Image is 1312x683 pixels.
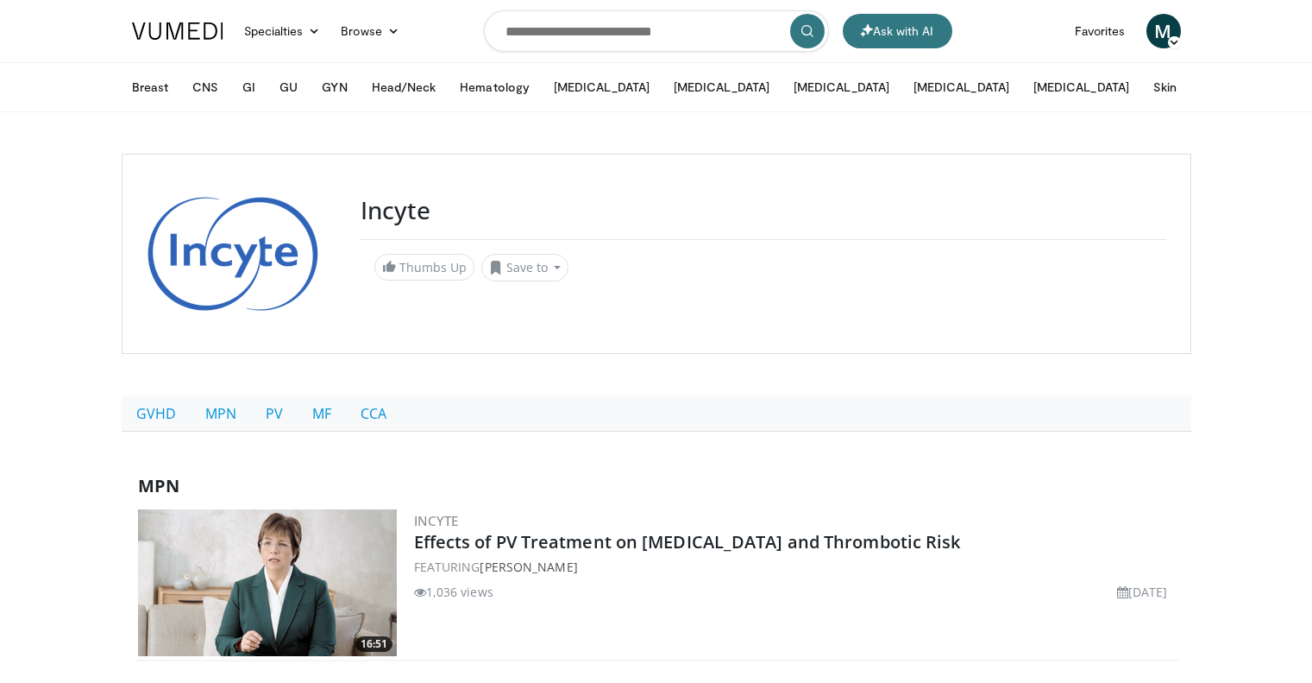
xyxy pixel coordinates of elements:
[138,509,397,656] img: d87faa72-4e92-4a7a-bc57-4b4514b4505e.png.300x170_q85_crop-smart_upscale.png
[191,395,251,432] a: MPN
[1023,70,1139,104] button: [MEDICAL_DATA]
[484,10,829,52] input: Search topics, interventions
[269,70,308,104] button: GU
[414,583,493,601] li: 1,036 views
[414,530,961,553] a: Effects of PV Treatment on [MEDICAL_DATA] and Thrombotic Risk
[843,14,952,48] button: Ask with AI
[122,70,179,104] button: Breast
[480,559,577,575] a: [PERSON_NAME]
[355,636,392,652] span: 16:51
[481,254,569,281] button: Save to
[663,70,780,104] button: [MEDICAL_DATA]
[330,14,410,48] a: Browse
[1064,14,1136,48] a: Favorites
[182,70,229,104] button: CNS
[132,22,223,40] img: VuMedi Logo
[414,558,1175,576] div: FEATURING
[122,395,191,432] a: GVHD
[374,254,474,281] a: Thumbs Up
[449,70,540,104] button: Hematology
[1117,583,1168,601] li: [DATE]
[138,509,397,656] a: 16:51
[298,395,346,432] a: MF
[346,395,401,432] a: CCA
[361,70,447,104] button: Head/Neck
[311,70,357,104] button: GYN
[1146,14,1181,48] a: M
[361,196,1166,225] h3: Incyte
[543,70,660,104] button: [MEDICAL_DATA]
[251,395,298,432] a: PV
[234,14,331,48] a: Specialties
[1143,70,1187,104] button: Skin
[232,70,266,104] button: GI
[903,70,1020,104] button: [MEDICAL_DATA]
[138,474,179,497] span: MPN
[414,512,459,529] a: Incyte
[783,70,900,104] button: [MEDICAL_DATA]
